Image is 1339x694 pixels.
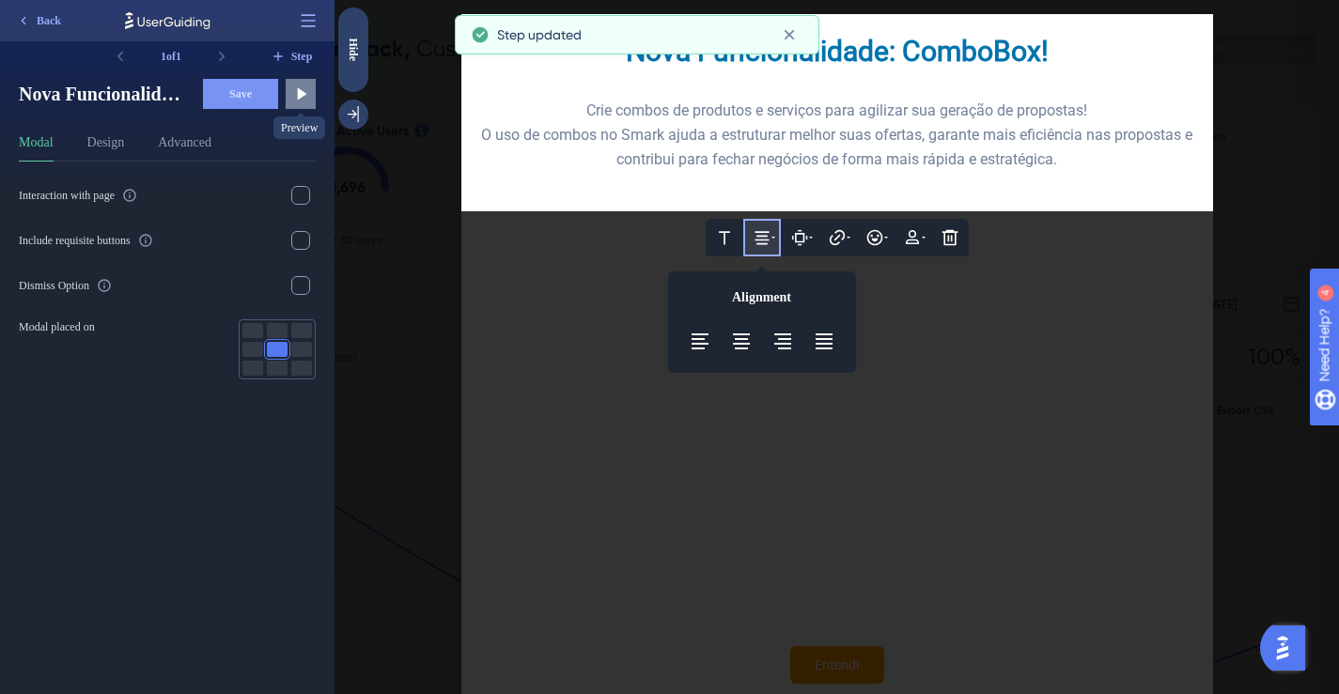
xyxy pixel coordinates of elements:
span: O uso de combos no Smark ajuda a estruturar melhor suas ofertas, garante mais eficiência nas prop... [147,126,862,168]
button: Modal [19,131,54,162]
span: Alignment [397,286,457,309]
button: Design [87,131,125,162]
button: Back [8,6,70,36]
div: 1 of 1 [135,41,207,71]
div: Interaction with page [19,188,115,203]
span: Modal placed on [19,319,95,334]
span: Save [229,86,252,101]
div: Dismiss Option [19,278,89,293]
span: Nova Funcionalidade: ComboBox!Crie combos de produtos e serviços para agilizar sua geração de pro... [19,81,188,107]
div: 4 [131,9,136,24]
span: Need Help? [44,5,117,27]
span: Nova Funcionalidade: ComboBox! [291,35,714,68]
span: Step [291,49,313,64]
iframe: UserGuiding AI Assistant Launcher [1260,620,1316,676]
span: Crie combos de produtos e serviços para agilizar sua geração de propostas! [252,101,753,119]
button: Step [267,41,316,71]
span: Back [37,13,61,28]
button: Save [203,79,278,109]
span: Step updated [497,23,582,46]
button: Advanced [158,131,211,162]
div: Include requisite buttons [19,233,131,248]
